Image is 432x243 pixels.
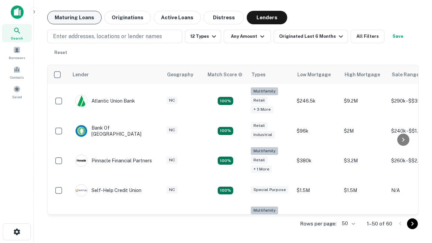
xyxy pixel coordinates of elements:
button: Any Amount [224,30,271,43]
div: Matching Properties: 10, hasApolloMatch: undefined [218,97,233,105]
div: Self-help Credit Union [75,184,141,196]
div: Sale Range [392,71,419,79]
div: Atlantic Union Bank [75,95,135,107]
div: Multifamily [251,207,278,214]
img: picture [76,185,87,196]
th: Types [247,65,293,84]
button: Enter addresses, locations or lender names [47,30,182,43]
div: Types [251,71,266,79]
img: picture [76,155,87,166]
button: All Filters [351,30,384,43]
div: High Mortgage [345,71,380,79]
div: Matching Properties: 11, hasApolloMatch: undefined [218,187,233,195]
span: Saved [12,94,22,100]
a: Contacts [2,63,32,81]
img: capitalize-icon.png [11,5,24,19]
div: Lender [73,71,89,79]
div: Multifamily [251,147,278,155]
th: Lender [69,65,163,84]
a: Search [2,24,32,42]
div: NC [166,97,178,104]
div: Matching Properties: 15, hasApolloMatch: undefined [218,127,233,135]
div: + 3 more [251,106,273,113]
th: High Mortgage [341,65,388,84]
td: $9.2M [341,84,388,118]
th: Capitalize uses an advanced AI algorithm to match your search with the best lender. The match sco... [204,65,247,84]
td: $3.2M [341,203,388,237]
button: Originations [104,11,151,24]
div: NC [166,126,178,134]
td: $380k [293,144,341,178]
div: Low Mortgage [297,71,331,79]
p: Rows per page: [300,220,336,228]
button: Lenders [247,11,287,24]
div: Multifamily [251,87,278,95]
p: Enter addresses, locations or lender names [53,32,162,40]
span: Contacts [10,75,24,80]
th: Geography [163,65,204,84]
iframe: Chat Widget [398,189,432,221]
h6: Match Score [208,71,241,78]
div: + 1 more [251,165,272,173]
div: The Fidelity Bank [75,214,130,226]
button: Go to next page [407,218,418,229]
td: $246k [293,203,341,237]
span: Borrowers [9,55,25,60]
div: Pinnacle Financial Partners [75,155,152,167]
div: NC [166,186,178,194]
div: Bank Of [GEOGRAPHIC_DATA] [75,125,156,137]
span: Search [11,35,23,41]
td: $3.2M [341,144,388,178]
td: $2M [341,118,388,144]
td: $96k [293,118,341,144]
div: Originated Last 6 Months [279,32,345,40]
button: Active Loans [154,11,201,24]
td: $1.5M [293,178,341,203]
td: $1.5M [341,178,388,203]
button: Originated Last 6 Months [274,30,348,43]
div: Geography [167,71,193,79]
div: Retail [251,156,268,164]
div: Special Purpose [251,186,289,194]
div: Retail [251,97,268,104]
td: $246.5k [293,84,341,118]
div: NC [166,156,178,164]
a: Borrowers [2,44,32,62]
a: Saved [2,83,32,101]
button: Distress [204,11,244,24]
div: Capitalize uses an advanced AI algorithm to match your search with the best lender. The match sco... [208,71,243,78]
th: Low Mortgage [293,65,341,84]
div: Retail [251,122,268,130]
div: Industrial [251,131,275,139]
button: Reset [50,46,72,59]
div: Matching Properties: 18, hasApolloMatch: undefined [218,157,233,165]
div: 50 [339,219,356,228]
p: 1–50 of 60 [367,220,392,228]
button: Save your search to get updates of matches that match your search criteria. [387,30,409,43]
img: picture [76,125,87,137]
img: picture [76,95,87,107]
button: 12 Types [185,30,221,43]
button: Maturing Loans [47,11,102,24]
